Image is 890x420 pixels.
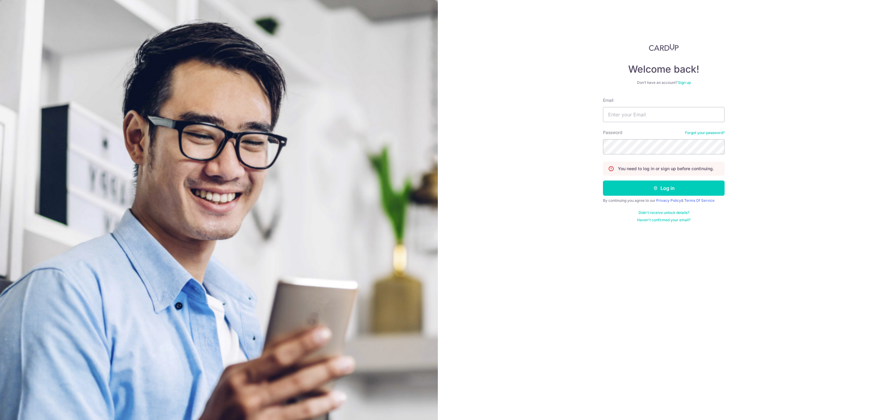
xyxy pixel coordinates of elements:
button: Log in [603,181,725,196]
img: CardUp Logo [649,44,679,51]
h4: Welcome back! [603,63,725,75]
a: Forgot your password? [685,130,725,135]
label: Email [603,97,613,103]
a: Privacy Policy [656,198,681,203]
p: You need to log in or sign up before continuing. [618,166,714,172]
div: By continuing you agree to our & [603,198,725,203]
a: Terms Of Service [684,198,715,203]
a: Haven't confirmed your email? [637,218,691,222]
a: Didn't receive unlock details? [639,210,689,215]
label: Password [603,129,622,136]
a: Sign up [678,80,691,85]
div: Don’t have an account? [603,80,725,85]
input: Enter your Email [603,107,725,122]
